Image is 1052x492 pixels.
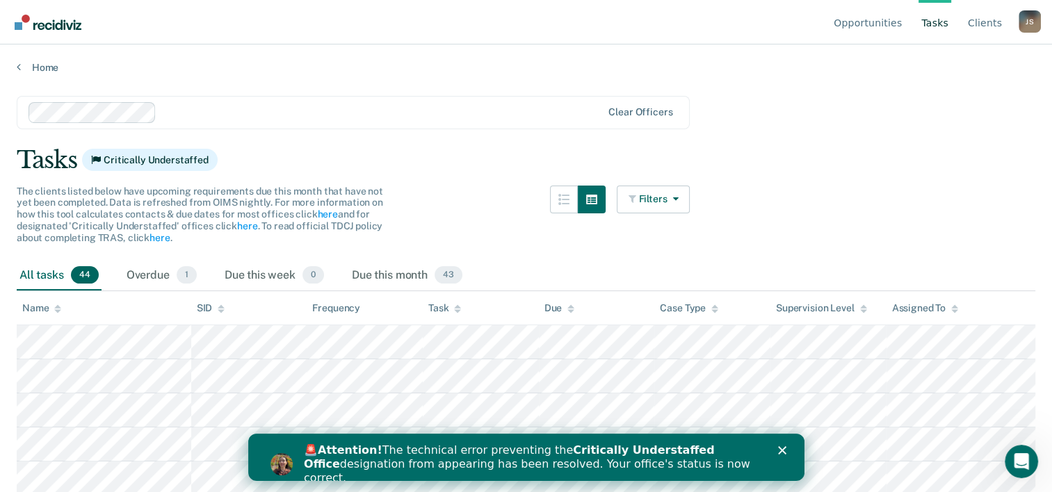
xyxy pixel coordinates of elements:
div: Frequency [312,302,360,314]
iframe: Intercom live chat banner [248,434,804,481]
div: Supervision Level [776,302,867,314]
b: Critically Understaffed Office [56,10,467,37]
b: Attention! [70,10,134,23]
button: Filters [617,186,690,213]
div: SID [197,302,225,314]
div: Overdue1 [124,261,200,291]
div: 🚨 The technical error preventing the designation from appearing has been resolved. Your office's ... [56,10,512,51]
div: All tasks44 [17,261,102,291]
div: Case Type [660,302,718,314]
a: here [149,232,170,243]
div: Assigned To [892,302,958,314]
span: 44 [71,266,99,284]
a: Home [17,61,1035,74]
img: Recidiviz [15,15,81,30]
a: here [317,208,337,220]
a: here [237,220,257,231]
div: Task [428,302,461,314]
div: Close [530,13,544,21]
span: Critically Understaffed [82,149,218,171]
div: Clear officers [608,106,672,118]
div: Tasks [17,146,1035,174]
iframe: Intercom live chat [1005,445,1038,478]
span: 43 [435,266,462,284]
div: Due this week0 [222,261,327,291]
div: Due this month43 [349,261,465,291]
div: Due [544,302,575,314]
span: The clients listed below have upcoming requirements due this month that have not yet been complet... [17,186,383,243]
span: 1 [177,266,197,284]
div: Name [22,302,61,314]
span: 0 [302,266,324,284]
button: Profile dropdown button [1019,10,1041,33]
div: J S [1019,10,1041,33]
